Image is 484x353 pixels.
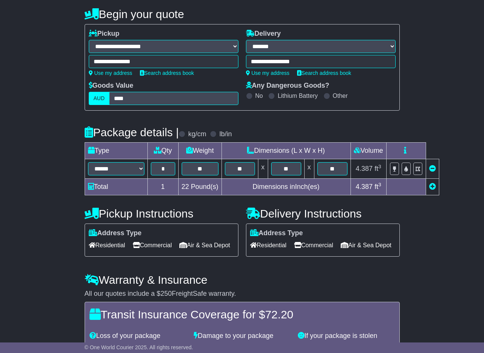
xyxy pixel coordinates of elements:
span: Commercial [133,239,172,251]
h4: Begin your quote [85,8,400,20]
td: x [304,159,314,179]
span: Air & Sea Depot [179,239,230,251]
a: Search address book [297,70,351,76]
td: x [258,159,268,179]
label: No [255,92,263,99]
h4: Transit Insurance Coverage for $ [90,308,395,321]
span: 72.20 [265,308,293,321]
label: Delivery [246,30,281,38]
span: ft [375,165,381,172]
label: Address Type [89,229,142,237]
label: Any Dangerous Goods? [246,82,329,90]
label: Pickup [89,30,120,38]
a: Add new item [429,183,436,190]
span: 4.387 [356,165,373,172]
div: Loss of your package [86,332,190,340]
span: 250 [161,290,172,297]
td: 1 [147,179,178,195]
div: If your package is stolen [294,332,398,340]
span: 22 [182,183,189,190]
span: ft [375,183,381,190]
td: Qty [147,143,178,159]
a: Search address book [140,70,194,76]
label: lb/in [219,130,232,138]
td: Type [85,143,147,159]
span: Air & Sea Depot [341,239,391,251]
h4: Pickup Instructions [85,207,238,220]
a: Use my address [89,70,132,76]
h4: Package details | [85,126,179,138]
td: Total [85,179,147,195]
a: Use my address [246,70,290,76]
h4: Warranty & Insurance [85,274,400,286]
div: All our quotes include a $ FreightSafe warranty. [85,290,400,298]
span: Residential [89,239,125,251]
sup: 3 [378,182,381,187]
label: Other [333,92,348,99]
h4: Delivery Instructions [246,207,400,220]
div: Damage to your package [190,332,294,340]
label: Goods Value [89,82,134,90]
span: © One World Courier 2025. All rights reserved. [85,344,193,350]
td: Dimensions (L x W x H) [222,143,350,159]
a: Remove this item [429,165,436,172]
sup: 3 [378,164,381,169]
td: Volume [350,143,386,159]
label: AUD [89,92,110,105]
td: Weight [178,143,222,159]
label: Lithium Battery [278,92,318,99]
label: kg/cm [188,130,206,138]
td: Pound(s) [178,179,222,195]
span: Residential [250,239,287,251]
td: Dimensions in Inch(es) [222,179,350,195]
span: Commercial [294,239,333,251]
span: 4.387 [356,183,373,190]
label: Address Type [250,229,303,237]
